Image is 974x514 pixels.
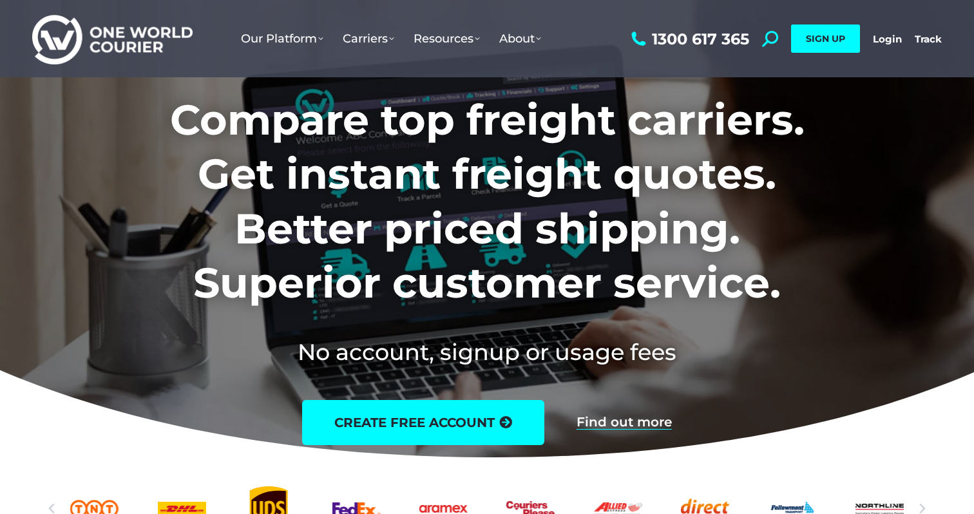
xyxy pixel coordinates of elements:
[333,19,404,59] a: Carriers
[499,32,541,46] span: About
[414,32,480,46] span: Resources
[628,31,749,47] a: 1300 617 365
[873,33,902,45] a: Login
[404,19,490,59] a: Resources
[231,19,333,59] a: Our Platform
[85,93,890,310] h1: Compare top freight carriers. Get instant freight quotes. Better priced shipping. Superior custom...
[577,415,672,430] a: Find out more
[241,32,323,46] span: Our Platform
[915,33,942,45] a: Track
[302,400,544,445] a: create free account
[806,33,845,44] span: SIGN UP
[490,19,551,59] a: About
[791,24,860,53] a: SIGN UP
[32,13,193,65] img: One World Courier
[343,32,394,46] span: Carriers
[85,336,890,368] h2: No account, signup or usage fees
